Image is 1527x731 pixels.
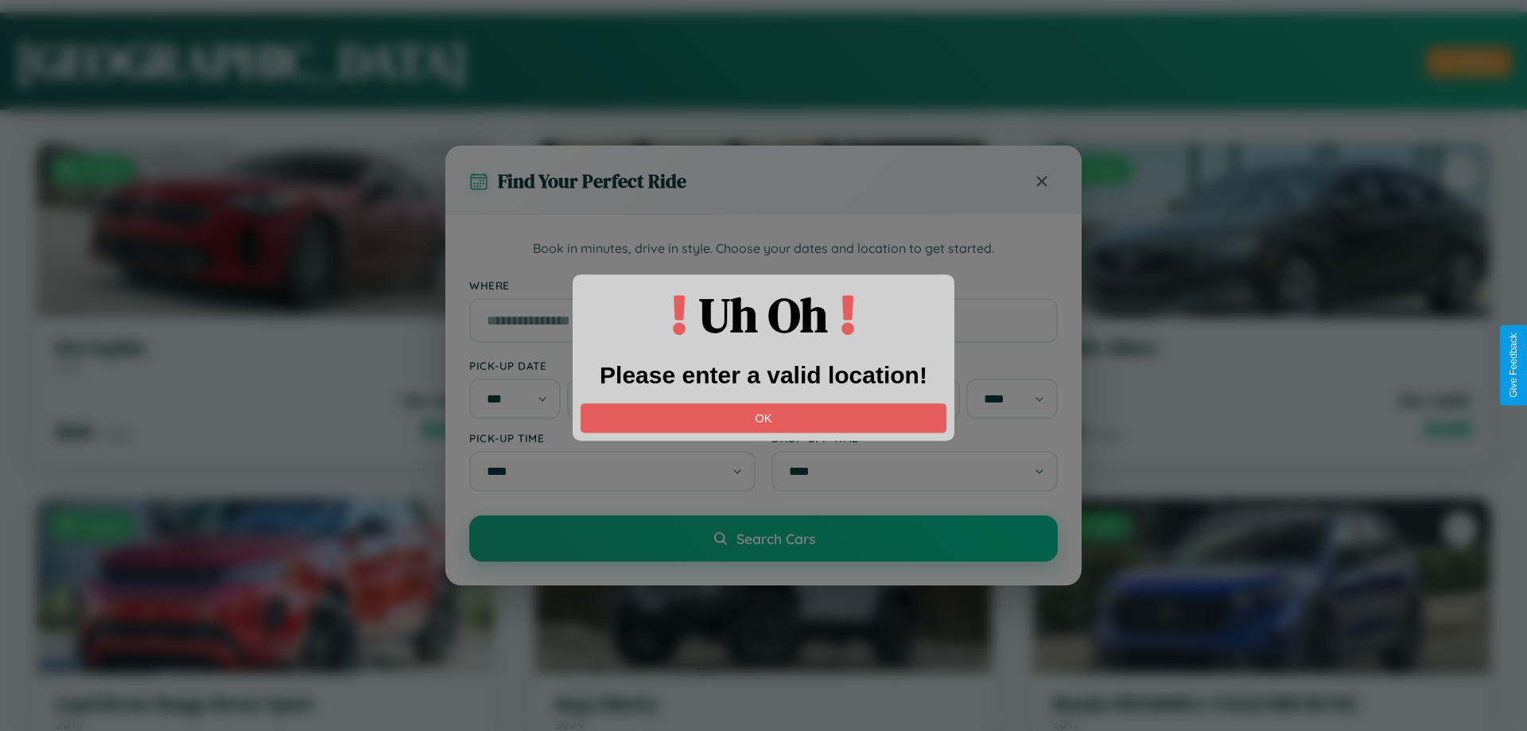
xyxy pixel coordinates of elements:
p: Book in minutes, drive in style. Choose your dates and location to get started. [469,239,1058,259]
label: Drop-off Date [771,359,1058,372]
label: Pick-up Time [469,431,756,445]
label: Drop-off Time [771,431,1058,445]
span: Search Cars [736,530,815,547]
label: Pick-up Date [469,359,756,372]
h3: Find Your Perfect Ride [498,168,686,194]
label: Where [469,278,1058,292]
